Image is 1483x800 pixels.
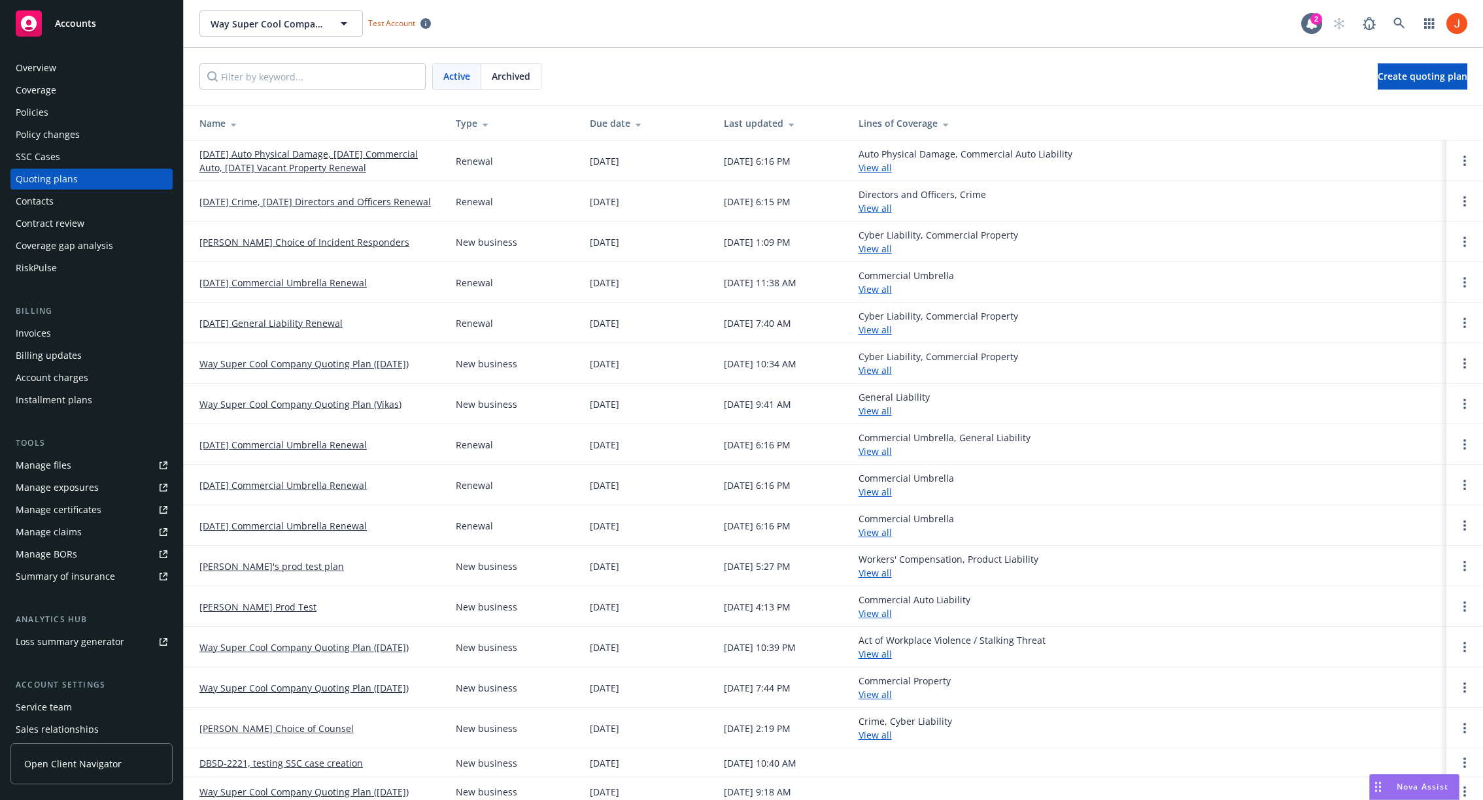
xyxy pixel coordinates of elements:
div: Tools [10,437,173,450]
a: Open options [1457,153,1473,169]
div: New business [456,756,517,770]
a: Summary of insurance [10,566,173,587]
div: New business [456,559,517,573]
div: Overview [16,58,56,78]
div: [DATE] 2:19 PM [724,722,791,735]
div: Analytics hub [10,613,173,626]
a: Open options [1457,784,1473,799]
div: [DATE] 9:18 AM [724,785,791,799]
a: Way Super Cool Company Quoting Plan (Vikas) [199,397,401,411]
div: Cyber Liability, Commercial Property [859,228,1018,256]
a: View all [859,486,892,498]
a: Create quoting plan [1378,63,1467,90]
div: [DATE] 6:16 PM [724,478,791,492]
a: Open options [1457,720,1473,736]
a: Manage BORs [10,544,173,565]
div: Workers' Compensation, Product Liability [859,552,1038,580]
div: Billing updates [16,345,82,366]
div: Quoting plans [16,169,78,190]
input: Filter by keyword... [199,63,426,90]
a: Manage files [10,455,173,476]
a: Way Super Cool Company Quoting Plan ([DATE]) [199,357,409,371]
div: Manage exposures [16,477,99,498]
a: View all [859,283,892,295]
div: Type [456,116,569,130]
div: Name [199,116,435,130]
div: [DATE] [590,641,619,654]
div: Commercial Umbrella [859,512,954,539]
a: [DATE] Crime, [DATE] Directors and Officers Renewal [199,195,431,208]
span: Active [443,69,470,83]
button: Way Super Cool Company [199,10,363,37]
div: New business [456,357,517,371]
span: Open Client Navigator [24,757,122,771]
span: Way Super Cool Company [211,17,324,31]
div: New business [456,681,517,695]
div: Renewal [456,519,493,533]
div: SSC Cases [16,146,60,167]
div: Commercial Property [859,674,951,701]
div: New business [456,235,517,249]
a: DBSD-2221, testing SSC case creation [199,756,363,770]
div: Renewal [456,276,493,290]
a: View all [859,324,892,336]
a: Accounts [10,5,173,42]
div: [DATE] [590,519,619,533]
a: View all [859,729,892,741]
div: [DATE] [590,276,619,290]
div: [DATE] [590,681,619,695]
div: [DATE] 10:40 AM [724,756,796,770]
a: Switch app [1416,10,1442,37]
a: Open options [1457,193,1473,209]
div: [DATE] [590,195,619,208]
a: Open options [1457,234,1473,250]
a: SSC Cases [10,146,173,167]
span: Archived [492,69,530,83]
div: Loss summary generator [16,631,124,652]
a: Open options [1457,315,1473,331]
div: [DATE] 6:15 PM [724,195,791,208]
a: Sales relationships [10,719,173,740]
a: Report a Bug [1356,10,1382,37]
span: Create quoting plan [1378,70,1467,82]
div: Installment plans [16,390,92,410]
div: Commercial Umbrella [859,471,954,499]
div: [DATE] [590,785,619,799]
a: Open options [1457,275,1473,290]
div: New business [456,722,517,735]
a: Overview [10,58,173,78]
div: [DATE] [590,235,619,249]
a: View all [859,607,892,620]
a: Account charges [10,367,173,388]
a: Quoting plans [10,169,173,190]
a: View all [859,202,892,214]
a: [PERSON_NAME] Choice of Counsel [199,722,354,735]
div: Due date [590,116,703,130]
div: [DATE] 1:09 PM [724,235,791,249]
a: [PERSON_NAME]'s prod test plan [199,559,344,573]
button: Nova Assist [1369,774,1459,800]
a: Search [1386,10,1412,37]
a: [DATE] Commercial Umbrella Renewal [199,519,367,533]
div: Manage claims [16,522,82,542]
div: [DATE] 5:27 PM [724,559,791,573]
img: photo [1446,13,1467,34]
div: Policies [16,102,48,123]
div: Commercial Auto Liability [859,593,970,620]
a: [DATE] Auto Physical Damage, [DATE] Commercial Auto, [DATE] Vacant Property Renewal [199,147,435,175]
div: [DATE] [590,154,619,168]
div: [DATE] 7:44 PM [724,681,791,695]
div: Policy changes [16,124,80,145]
div: [DATE] 4:13 PM [724,600,791,614]
div: Cyber Liability, Commercial Property [859,309,1018,337]
a: [DATE] Commercial Umbrella Renewal [199,276,367,290]
div: Invoices [16,323,51,344]
a: [DATE] General Liability Renewal [199,316,343,330]
a: RiskPulse [10,258,173,278]
div: Contacts [16,191,54,212]
a: Open options [1457,518,1473,533]
a: Open options [1457,477,1473,493]
div: Renewal [456,438,493,452]
div: [DATE] 9:41 AM [724,397,791,411]
a: View all [859,364,892,376]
